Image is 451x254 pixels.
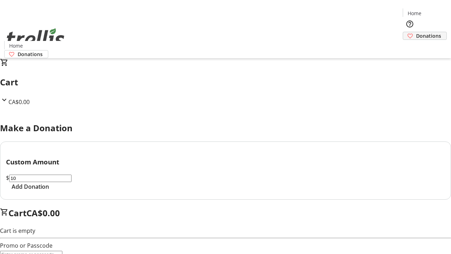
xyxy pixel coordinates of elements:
a: Home [5,42,27,49]
button: Cart [403,40,417,54]
a: Donations [4,50,48,58]
a: Home [403,10,426,17]
a: Donations [403,32,447,40]
span: Donations [416,32,441,40]
input: Donation Amount [9,175,72,182]
span: $ [6,174,9,182]
span: Home [408,10,421,17]
span: Home [9,42,23,49]
img: Orient E2E Organization FzGrlmkBDC's Logo [4,20,67,56]
h3: Custom Amount [6,157,445,167]
span: Donations [18,50,43,58]
span: CA$0.00 [8,98,30,106]
button: Add Donation [6,182,55,191]
button: Help [403,17,417,31]
span: CA$0.00 [26,207,60,219]
span: Add Donation [12,182,49,191]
